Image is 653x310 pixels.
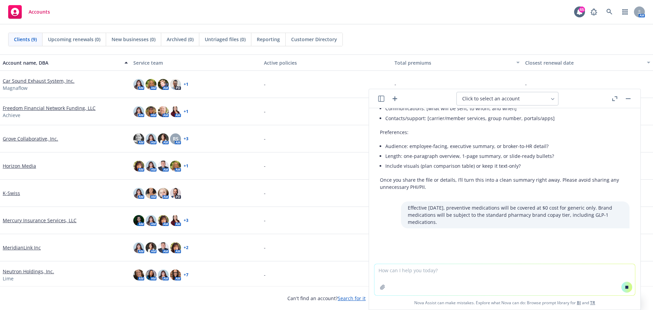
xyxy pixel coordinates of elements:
[385,151,630,161] li: Length: one-paragraph overview, 1-page summary, or slide-ready bullets?
[146,242,156,253] img: photo
[264,190,266,197] span: -
[3,104,96,112] a: Freedom Financial Network Funding, LLC
[395,81,396,88] span: -
[577,300,581,306] a: BI
[3,112,20,119] span: Achieve
[3,244,41,251] a: MeridianLink Inc
[264,244,266,251] span: -
[590,300,595,306] a: TR
[170,215,181,226] img: photo
[146,215,156,226] img: photo
[184,164,188,168] a: + 1
[146,79,156,90] img: photo
[146,106,156,117] img: photo
[5,2,53,21] a: Accounts
[158,215,169,226] img: photo
[3,268,54,275] a: Neutron Holdings, Inc.
[618,5,632,19] a: Switch app
[3,275,14,282] span: Lime
[133,106,144,117] img: photo
[167,36,194,43] span: Archived (0)
[14,36,37,43] span: Clients (9)
[205,36,246,43] span: Untriaged files (0)
[3,59,120,66] div: Account name, DBA
[133,79,144,90] img: photo
[264,59,389,66] div: Active policies
[587,5,601,19] a: Report a Bug
[287,295,366,302] span: Can't find an account?
[158,188,169,199] img: photo
[112,36,155,43] span: New businesses (0)
[380,176,630,191] p: Once you share the file or details, I’ll turn this into a clean summary right away. Please avoid ...
[525,59,643,66] div: Closest renewal date
[133,270,144,280] img: photo
[264,81,266,88] span: -
[338,295,366,301] a: Search for it
[158,106,169,117] img: photo
[133,188,144,199] img: photo
[3,162,36,169] a: Horizon Media
[170,270,181,280] img: photo
[395,59,512,66] div: Total premiums
[29,9,50,15] span: Accounts
[264,108,266,115] span: -
[579,6,585,13] div: 65
[146,188,156,199] img: photo
[264,217,266,224] span: -
[158,79,169,90] img: photo
[170,188,181,199] img: photo
[170,79,181,90] img: photo
[385,113,630,123] li: Contacts/support: [carrier/member services, group number, portals/apps]
[291,36,337,43] span: Customer Directory
[372,296,638,310] span: Nova Assist can make mistakes. Explore what Nova can do: Browse prompt library for and
[462,95,520,102] span: Click to select an account
[146,133,156,144] img: photo
[146,161,156,172] img: photo
[385,103,630,113] li: Communications: [what will be sent, to whom, and when]
[158,242,169,253] img: photo
[173,135,179,142] span: RS
[408,204,623,226] p: Effective [DATE], preventive medications will be covered at $0 cost for generic only. Brand medic...
[184,137,188,141] a: + 3
[133,215,144,226] img: photo
[3,217,77,224] a: Mercury Insurance Services, LLC
[158,133,169,144] img: photo
[380,129,630,136] p: Preferences:
[385,141,630,151] li: Audience: employee-facing, executive summary, or broker-to-HR detail?
[385,161,630,171] li: Include visuals (plan comparison table) or keep it text-only?
[133,59,258,66] div: Service team
[603,5,616,19] a: Search
[158,270,169,280] img: photo
[133,242,144,253] img: photo
[522,54,653,71] button: Closest renewal date
[48,36,100,43] span: Upcoming renewals (0)
[170,242,181,253] img: photo
[184,110,188,114] a: + 1
[261,54,392,71] button: Active policies
[257,36,280,43] span: Reporting
[184,218,188,223] a: + 3
[133,161,144,172] img: photo
[184,82,188,86] a: + 1
[3,135,58,142] a: Grove Collaborative, Inc.
[3,190,20,197] a: K-Swiss
[184,246,188,250] a: + 2
[3,84,28,92] span: Magnaflow
[158,161,169,172] img: photo
[525,81,527,88] span: -
[170,161,181,172] img: photo
[3,77,74,84] a: Car Sound Exhaust System, Inc.
[131,54,261,71] button: Service team
[264,162,266,169] span: -
[133,133,144,144] img: photo
[184,273,188,277] a: + 7
[264,271,266,278] span: -
[264,135,266,142] span: -
[456,92,558,105] button: Click to select an account
[392,54,522,71] button: Total premiums
[170,106,181,117] img: photo
[146,270,156,280] img: photo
